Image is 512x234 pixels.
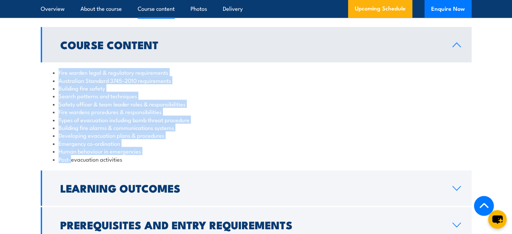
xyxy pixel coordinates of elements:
[53,131,459,139] li: Developing evacuation plans & procedures
[488,210,507,229] button: chat-button
[53,116,459,124] li: Types of evacuation including bomb threat procedure
[60,220,442,229] h2: Prerequisites and Entry Requirements
[60,183,442,193] h2: Learning Outcomes
[53,100,459,108] li: Safety officer & team leader roles & responsibilities
[53,92,459,100] li: Search patterns and techniques
[53,68,459,76] li: Fire warden legal & regulatory requirements
[60,40,442,49] h2: Course Content
[41,170,472,206] a: Learning Outcomes
[53,84,459,92] li: Building fire safety
[53,124,459,131] li: Building fire alarms & communications systems
[41,27,472,62] a: Course Content
[53,108,459,115] li: Fire wardens procedures & responsibilities
[53,139,459,147] li: Emergency co-ordination
[53,147,459,155] li: Human behaviour in emergencies
[53,76,459,84] li: Australian Standard 3745-2010 requirements
[53,155,459,163] li: Post-evacuation activities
